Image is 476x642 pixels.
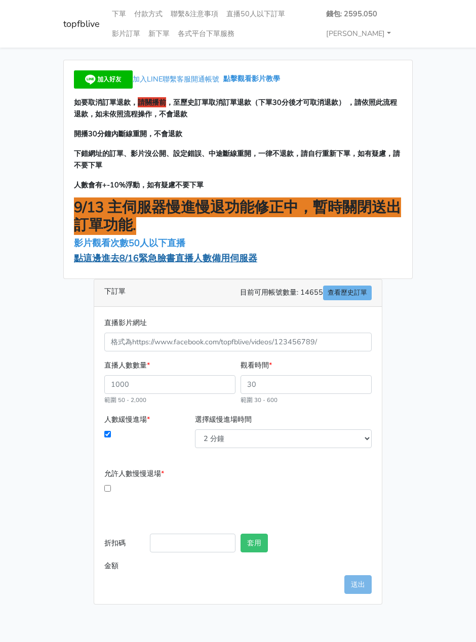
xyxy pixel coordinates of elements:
[74,180,204,190] span: 人數會有+-10%浮動，如有疑慮不要下單
[74,70,133,89] img: 加入好友
[240,286,372,300] span: 目前可用帳號數量: 14655
[144,24,174,44] a: 新下單
[104,414,150,425] label: 人數緩慢進場
[322,4,381,24] a: 錢包: 2595.050
[74,237,129,249] a: 影片觀看次數
[241,375,372,394] input: 30
[241,396,277,404] small: 範圍 30 - 600
[326,9,377,19] strong: 錢包: 2595.050
[133,74,219,84] span: 加入LINE聯繫客服開通帳號
[74,97,397,119] span: ，至歷史訂單取消訂單退款（下單30分後才可取消退款） ，請依照此流程退款，如未依照流程操作，不會退款
[129,237,188,249] a: 50人以下直播
[241,534,268,552] button: 套用
[323,286,372,300] a: 查看歷史訂單
[129,237,185,249] span: 50人以下直播
[223,74,280,84] a: 點擊觀看影片教學
[222,4,289,24] a: 直播50人以下訂單
[104,333,372,351] input: 格式為https://www.facebook.com/topfblive/videos/123456789/
[108,4,130,24] a: 下單
[195,414,252,425] label: 選擇緩慢進場時間
[104,317,147,329] label: 直播影片網址
[130,4,167,24] a: 付款方式
[102,534,147,556] label: 折扣碼
[102,556,147,575] label: 金額
[322,24,395,44] a: [PERSON_NAME]
[74,148,400,170] span: 下錯網址的訂單、影片沒公開、設定錯誤、中途斷線重開，一律不退款，請自行重新下單，如有疑慮，請不要下單
[104,396,146,404] small: 範圍 50 - 2,000
[174,24,239,44] a: 各式平台下單服務
[108,24,144,44] a: 影片訂單
[104,468,164,479] label: 允許人數慢慢退場
[104,375,235,394] input: 1000
[63,14,100,34] a: topfblive
[74,129,182,139] span: 開播30分鐘內斷線重開，不會退款
[138,97,166,107] span: 請關播前
[74,74,223,84] a: 加入LINE聯繫客服開通帳號
[74,197,401,235] span: 9/13 主伺服器慢進慢退功能修正中，暫時關閉送出訂單功能.
[167,4,222,24] a: 聯繫&注意事項
[94,279,382,307] div: 下訂單
[241,359,272,371] label: 觀看時間
[344,575,372,594] button: 送出
[74,252,257,264] a: 點這邊進去8/16緊急臉書直播人數備用伺服器
[74,97,138,107] span: 如要取消訂單退款，
[104,359,150,371] label: 直播人數數量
